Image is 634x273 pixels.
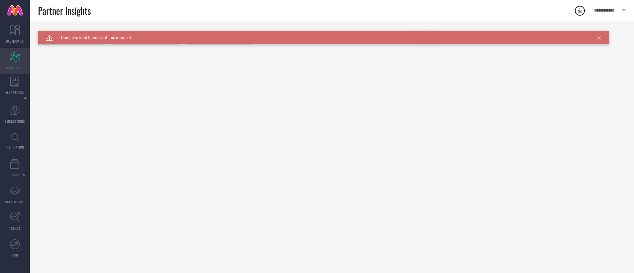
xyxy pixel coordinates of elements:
span: INSPIRATION [6,145,24,150]
span: TRENDS [9,226,20,231]
span: SUGGESTIONS [5,119,25,124]
span: Unable to load banners at this moment [53,35,131,40]
span: Partner Insights [38,4,91,17]
span: WORKSPACE [6,90,24,95]
span: CDC INSIGHTS [5,172,25,177]
div: Brand [38,31,104,36]
span: FWD [12,253,18,257]
span: COLLECTIONS [5,199,25,204]
span: SCORECARDS [5,65,25,70]
span: DASHBOARD [6,39,24,44]
div: Open download list [574,5,586,17]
